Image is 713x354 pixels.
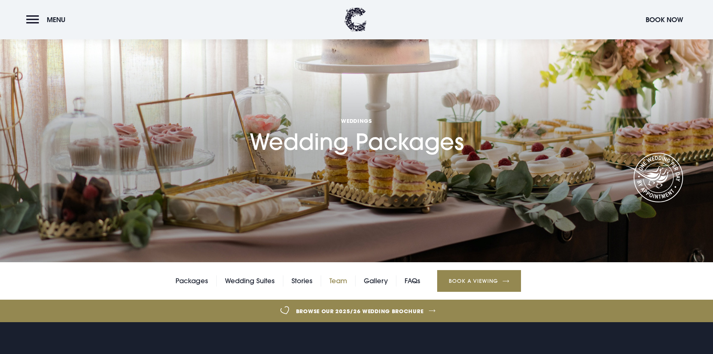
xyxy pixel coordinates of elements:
a: Packages [176,275,208,287]
a: Wedding Suites [225,275,275,287]
button: Book Now [642,12,687,28]
button: Menu [26,12,69,28]
span: Menu [47,15,65,24]
h1: Wedding Packages [250,73,464,155]
a: Stories [292,275,313,287]
img: Clandeboye Lodge [344,7,367,32]
a: Team [329,275,347,287]
a: FAQs [405,275,420,287]
a: Gallery [364,275,388,287]
a: Book a Viewing [437,270,521,292]
span: Weddings [250,117,464,124]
